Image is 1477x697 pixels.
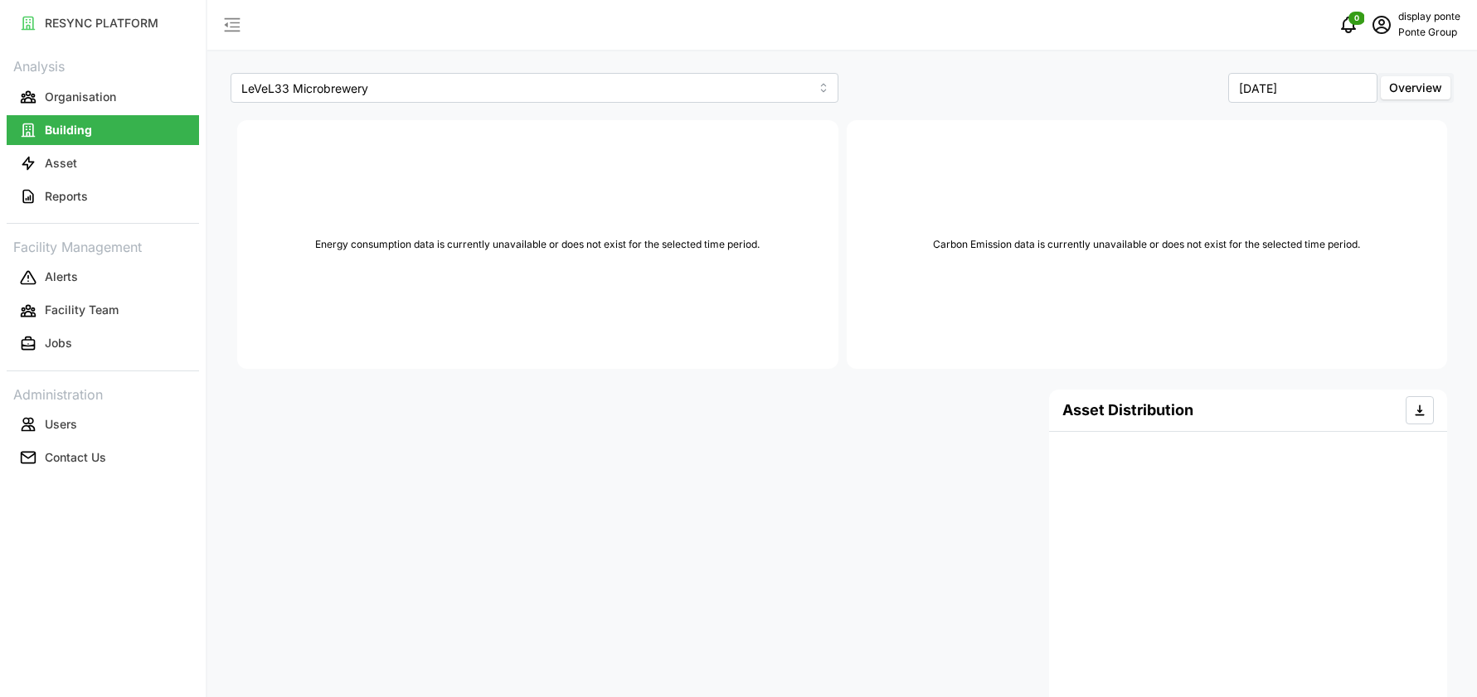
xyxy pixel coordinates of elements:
a: Reports [7,180,199,213]
button: Contact Us [7,443,199,472]
a: Organisation [7,80,199,114]
p: Contact Us [45,449,106,466]
button: Jobs [7,329,199,359]
a: Facility Team [7,294,199,327]
button: Facility Team [7,296,199,326]
a: Contact Us [7,441,199,474]
p: Jobs [45,335,72,351]
p: Reports [45,188,88,205]
p: Asset [45,155,77,172]
button: Alerts [7,263,199,293]
p: Energy consumption data is currently unavailable or does not exist for the selected time period. [315,237,760,253]
p: RESYNC PLATFORM [45,15,158,31]
input: Select Month [1228,73,1377,103]
a: Building [7,114,199,147]
p: display ponte [1398,9,1460,25]
p: Facility Team [45,302,119,318]
p: Organisation [45,89,116,105]
p: Facility Management [7,234,199,258]
button: Users [7,409,199,439]
p: Building [45,122,92,138]
button: RESYNC PLATFORM [7,8,199,38]
a: Alerts [7,261,199,294]
p: Analysis [7,53,199,77]
a: RESYNC PLATFORM [7,7,199,40]
span: 0 [1354,12,1359,24]
button: Building [7,115,199,145]
span: Overview [1389,80,1442,94]
p: Ponte Group [1398,25,1460,41]
button: Asset [7,148,199,178]
a: Users [7,408,199,441]
button: Organisation [7,82,199,112]
a: Jobs [7,327,199,361]
button: schedule [1365,8,1398,41]
button: Reports [7,182,199,211]
h4: Asset Distribution [1062,399,1193,421]
p: Users [45,416,77,433]
p: Carbon Emission data is currently unavailable or does not exist for the selected time period. [933,237,1360,253]
p: Administration [7,381,199,405]
button: notifications [1332,8,1365,41]
a: Asset [7,147,199,180]
p: Alerts [45,269,78,285]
